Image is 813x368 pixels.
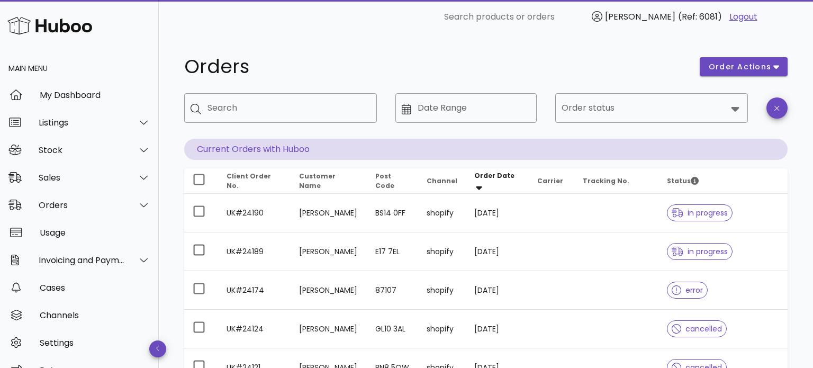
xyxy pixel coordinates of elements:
[367,232,418,271] td: E17 7EL
[367,194,418,232] td: BS14 0FF
[672,209,728,217] span: in progress
[367,310,418,348] td: GL10 3AL
[700,57,788,76] button: order actions
[466,168,529,194] th: Order Date: Sorted descending. Activate to remove sorting.
[427,176,457,185] span: Channel
[658,168,788,194] th: Status
[7,14,92,37] img: Huboo Logo
[218,168,291,194] th: Client Order No.
[466,271,529,310] td: [DATE]
[227,172,271,190] span: Client Order No.
[678,11,722,23] span: (Ref: 6081)
[218,232,291,271] td: UK#24189
[367,168,418,194] th: Post Code
[39,145,125,155] div: Stock
[672,248,728,255] span: in progress
[729,11,757,23] a: Logout
[291,271,367,310] td: [PERSON_NAME]
[291,232,367,271] td: [PERSON_NAME]
[39,255,125,265] div: Invoicing and Payments
[466,232,529,271] td: [DATE]
[375,172,394,190] span: Post Code
[418,194,466,232] td: shopify
[39,200,125,210] div: Orders
[40,310,150,320] div: Channels
[367,271,418,310] td: 87107
[555,93,748,123] div: Order status
[418,271,466,310] td: shopify
[218,194,291,232] td: UK#24190
[40,228,150,238] div: Usage
[466,310,529,348] td: [DATE]
[40,283,150,293] div: Cases
[418,232,466,271] td: shopify
[672,286,703,294] span: error
[39,118,125,128] div: Listings
[418,168,466,194] th: Channel
[672,325,722,333] span: cancelled
[218,271,291,310] td: UK#24174
[708,61,772,73] span: order actions
[299,172,336,190] span: Customer Name
[574,168,658,194] th: Tracking No.
[39,173,125,183] div: Sales
[291,194,367,232] td: [PERSON_NAME]
[291,310,367,348] td: [PERSON_NAME]
[605,11,675,23] span: [PERSON_NAME]
[667,176,699,185] span: Status
[291,168,367,194] th: Customer Name
[529,168,574,194] th: Carrier
[184,139,788,160] p: Current Orders with Huboo
[40,338,150,348] div: Settings
[474,171,514,180] span: Order Date
[583,176,629,185] span: Tracking No.
[184,57,687,76] h1: Orders
[218,310,291,348] td: UK#24124
[40,90,150,100] div: My Dashboard
[466,194,529,232] td: [DATE]
[418,310,466,348] td: shopify
[537,176,563,185] span: Carrier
